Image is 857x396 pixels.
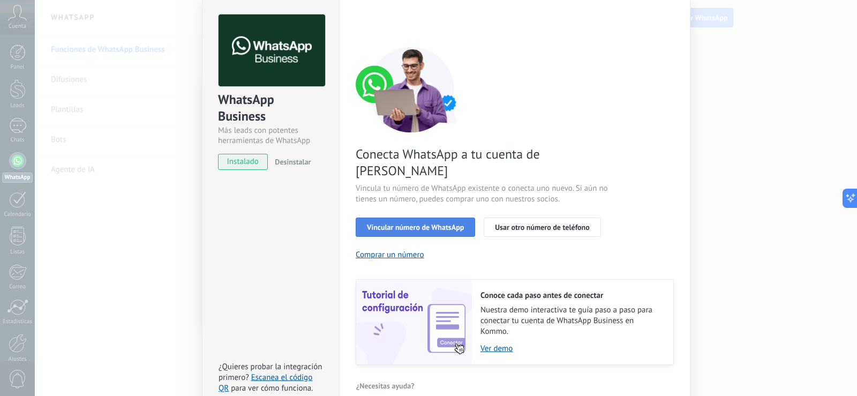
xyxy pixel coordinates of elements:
a: Ver demo [480,343,663,354]
button: Vincular número de WhatsApp [356,218,475,237]
h2: Conoce cada paso antes de conectar [480,290,663,301]
span: Conecta WhatsApp a tu cuenta de [PERSON_NAME] [356,146,611,179]
span: Nuestra demo interactiva te guía paso a paso para conectar tu cuenta de WhatsApp Business en Kommo. [480,305,663,337]
span: ¿Necesitas ayuda? [356,382,415,390]
div: Más leads con potentes herramientas de WhatsApp [218,125,324,146]
div: WhatsApp Business [218,91,324,125]
img: connect number [356,47,468,132]
span: Vincula tu número de WhatsApp existente o conecta uno nuevo. Si aún no tienes un número, puedes c... [356,183,611,205]
button: Comprar un número [356,250,424,260]
span: para ver cómo funciona. [231,383,313,393]
span: instalado [219,154,267,170]
button: Desinstalar [270,154,311,170]
span: Vincular número de WhatsApp [367,223,464,231]
button: Usar otro número de teléfono [484,218,600,237]
button: ¿Necesitas ayuda? [356,378,415,394]
img: logo_main.png [219,14,325,87]
span: Desinstalar [275,157,311,167]
span: ¿Quieres probar la integración primero? [219,362,322,383]
span: Usar otro número de teléfono [495,223,589,231]
a: Escanea el código QR [219,372,312,393]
